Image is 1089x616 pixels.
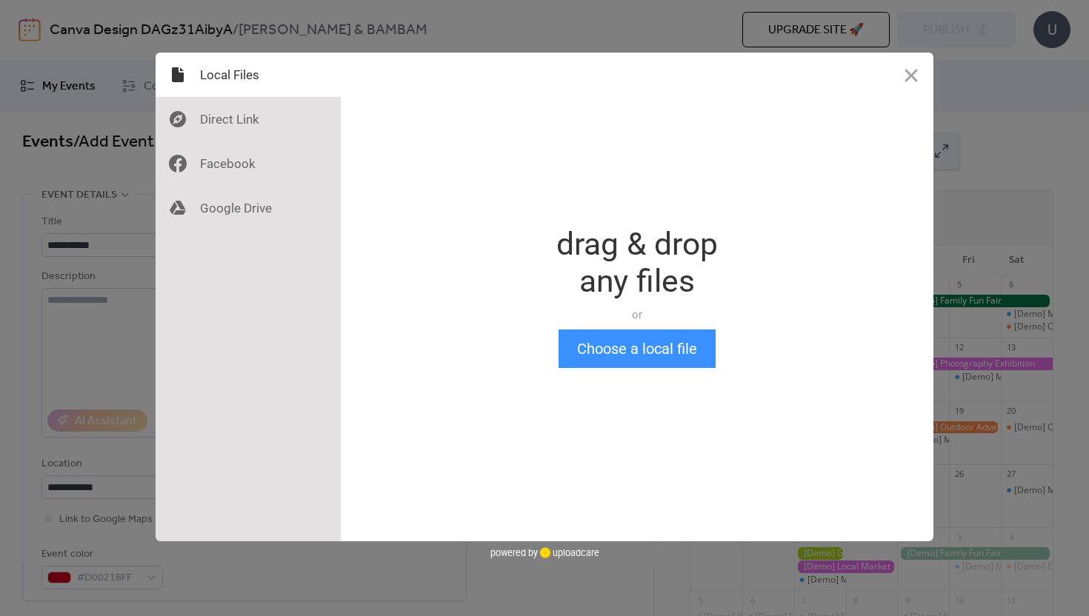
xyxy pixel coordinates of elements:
div: or [556,307,718,322]
a: uploadcare [538,547,599,558]
div: drag & drop any files [556,226,718,300]
div: powered by [490,541,599,563]
div: Direct Link [156,97,341,141]
div: Google Drive [156,186,341,230]
div: Facebook [156,141,341,186]
button: Choose a local file [559,329,716,368]
button: Close [889,53,933,97]
div: Local Files [156,53,341,97]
